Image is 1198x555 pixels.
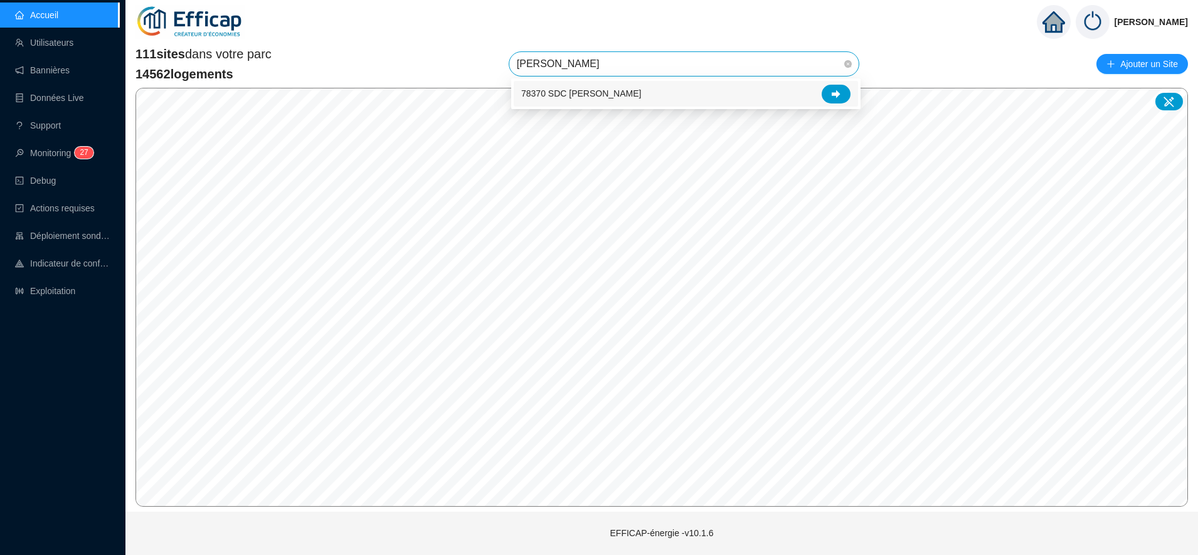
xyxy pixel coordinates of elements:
[521,87,641,100] span: 78370 SDC [PERSON_NAME]
[1042,11,1065,33] span: home
[136,88,1187,506] canvas: Map
[15,258,110,268] a: heat-mapIndicateur de confort
[15,120,61,130] a: questionSupport
[15,176,56,186] a: codeDebug
[80,148,84,157] span: 2
[844,60,852,68] span: close-circle
[15,204,24,213] span: check-square
[135,45,272,63] span: dans votre parc
[75,147,93,159] sup: 27
[1076,5,1110,39] img: power
[1115,2,1188,42] span: [PERSON_NAME]
[15,93,84,103] a: databaseDonnées Live
[15,148,90,158] a: monitorMonitoring27
[135,65,272,83] span: 14562 logements
[1096,54,1188,74] button: Ajouter un Site
[135,47,185,61] span: 111 sites
[15,231,110,241] a: clusterDéploiement sondes
[30,203,95,213] span: Actions requises
[15,65,70,75] a: notificationBannières
[15,286,75,296] a: slidersExploitation
[1106,60,1115,68] span: plus
[610,528,714,538] span: EFFICAP-énergie - v10.1.6
[15,38,73,48] a: teamUtilisateurs
[15,10,58,20] a: homeAccueil
[84,148,88,157] span: 7
[514,81,858,107] div: 78370 SDC Brigitte
[1120,55,1178,73] span: Ajouter un Site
